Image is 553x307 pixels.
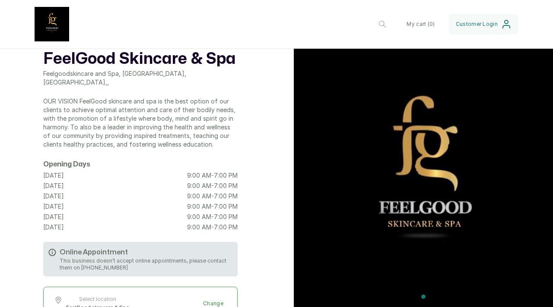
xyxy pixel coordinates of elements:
p: Feelgoodskincare and Spa, [GEOGRAPHIC_DATA], [GEOGRAPHIC_DATA] , , [43,69,238,87]
p: This business doesn’t accept online appointments, please contact them on [PHONE_NUMBER] [60,257,232,271]
h1: FeelGood Skincare & Spa [43,49,238,69]
img: business logo [35,7,69,41]
p: 9:00 AM - 7:00 PM [187,213,238,221]
h2: Online Appointment [60,247,232,257]
span: Select location [66,296,129,303]
p: [DATE] [43,223,64,232]
p: [DATE] [43,213,64,221]
button: My cart (0) [400,14,442,34]
p: 9:00 AM - 7:00 PM [187,202,238,211]
p: 9:00 AM - 7:00 PM [187,171,238,180]
p: 9:00 AM - 7:00 PM [187,223,238,232]
p: OUR VISION FeelGood skincare and spa is the best option of our clients to achieve optimal attenti... [43,97,238,149]
h2: Opening Days [43,159,238,169]
p: [DATE] [43,182,64,190]
button: Customer Login [449,14,518,34]
p: [DATE] [43,202,64,211]
span: Customer Login [456,21,498,28]
p: [DATE] [43,192,64,200]
p: 9:00 AM - 7:00 PM [187,182,238,190]
p: [DATE] [43,171,64,180]
p: 9:00 AM - 7:00 PM [187,192,238,200]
